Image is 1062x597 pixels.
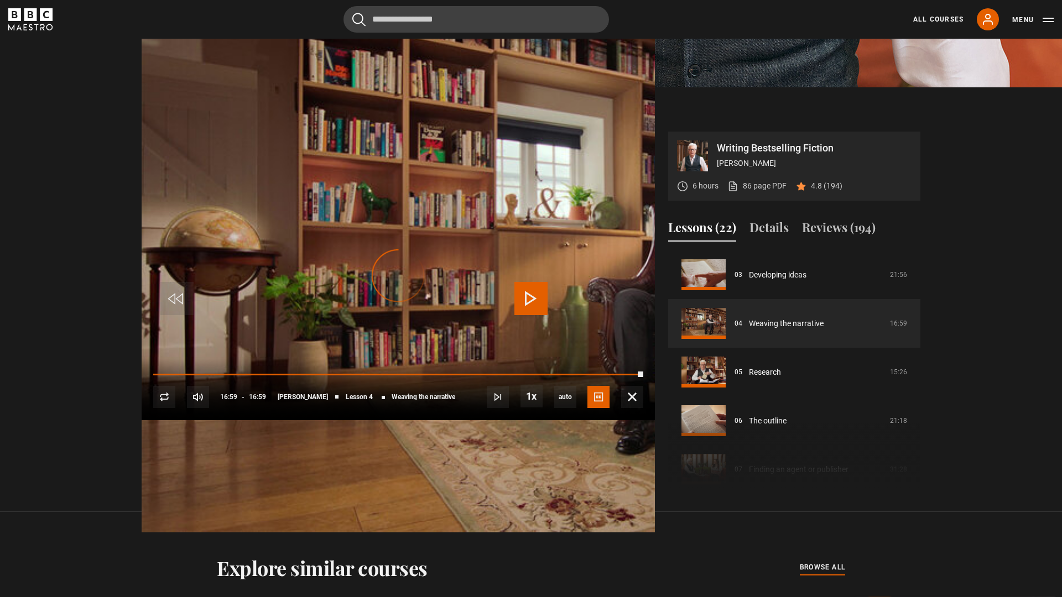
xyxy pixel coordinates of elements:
span: Lesson 4 [346,394,373,400]
p: [PERSON_NAME] [717,158,912,169]
button: Fullscreen [621,386,643,408]
button: Details [749,218,789,242]
span: 16:59 [220,387,237,407]
p: 6 hours [693,180,719,192]
button: Replay [153,386,175,408]
button: Mute [187,386,209,408]
button: Toggle navigation [1012,14,1054,25]
p: 4.8 (194) [811,180,842,192]
a: The outline [749,415,787,427]
input: Search [343,6,609,33]
span: [PERSON_NAME] [278,394,328,400]
div: Current quality: 1080p [554,386,576,408]
a: Developing ideas [749,269,806,281]
button: Lessons (22) [668,218,736,242]
svg: BBC Maestro [8,8,53,30]
video-js: Video Player [142,132,655,420]
div: Progress Bar [153,374,643,376]
span: auto [554,386,576,408]
a: Weaving the narrative [749,318,824,329]
p: Writing Bestselling Fiction [717,143,912,153]
span: Weaving the narrative [392,394,455,400]
h2: Explore similar courses [217,556,428,579]
button: Submit the search query [352,13,366,27]
a: browse all [800,562,845,574]
button: Reviews (194) [802,218,876,242]
a: 86 page PDF [727,180,787,192]
button: Captions [587,386,610,408]
button: Playback Rate [520,385,543,407]
span: browse all [800,562,845,573]
button: Next Lesson [487,386,509,408]
a: Research [749,366,781,378]
span: 16:59 [249,387,266,407]
a: All Courses [913,14,964,24]
span: - [242,393,244,401]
